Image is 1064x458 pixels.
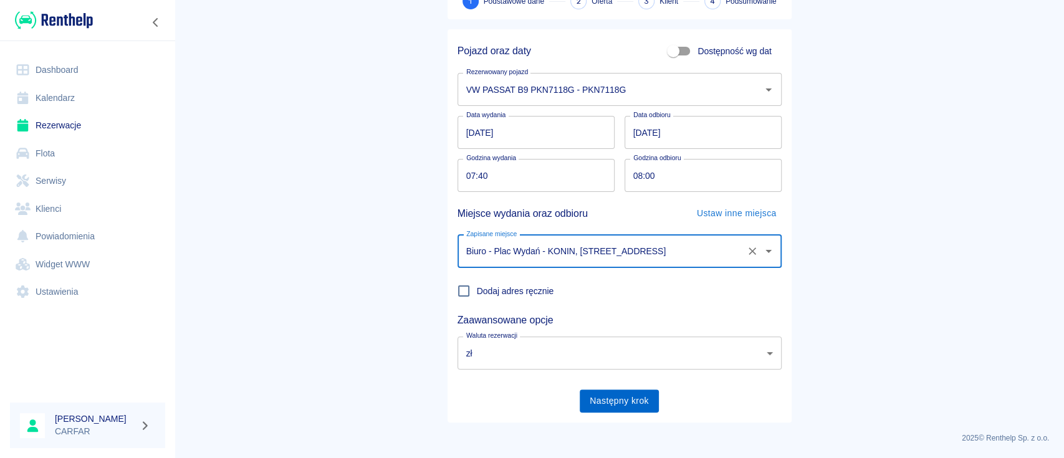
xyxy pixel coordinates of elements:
[146,14,165,31] button: Zwiń nawigację
[55,413,135,425] h6: [PERSON_NAME]
[10,250,165,279] a: Widget WWW
[458,116,615,149] input: DD.MM.YYYY
[10,112,165,140] a: Rezerwacje
[10,84,165,112] a: Kalendarz
[633,153,681,163] label: Godzina odbioru
[55,425,135,438] p: CARFAR
[10,278,165,306] a: Ustawienia
[477,285,554,298] span: Dodaj adres ręcznie
[466,110,506,120] label: Data wydania
[633,110,671,120] label: Data odbioru
[458,203,588,225] h5: Miejsce wydania oraz odbioru
[625,116,782,149] input: DD.MM.YYYY
[458,336,782,370] div: zł
[466,331,517,340] label: Waluta rezerwacji
[580,389,659,413] button: Następny krok
[625,159,773,192] input: hh:mm
[692,202,782,225] button: Ustaw inne miejsca
[10,56,165,84] a: Dashboard
[10,222,165,250] a: Powiadomienia
[15,10,93,31] img: Renthelp logo
[760,81,777,98] button: Otwórz
[466,229,517,239] label: Zapisane miejsce
[10,195,165,223] a: Klienci
[744,242,761,260] button: Wyczyść
[466,153,516,163] label: Godzina wydania
[458,314,782,327] h5: Zaawansowane opcje
[697,45,771,58] span: Dostępność wg dat
[466,67,528,77] label: Rezerwowany pojazd
[10,167,165,195] a: Serwisy
[189,432,1049,444] p: 2025 © Renthelp Sp. z o.o.
[458,45,531,57] h5: Pojazd oraz daty
[458,159,606,192] input: hh:mm
[10,140,165,168] a: Flota
[10,10,93,31] a: Renthelp logo
[760,242,777,260] button: Otwórz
